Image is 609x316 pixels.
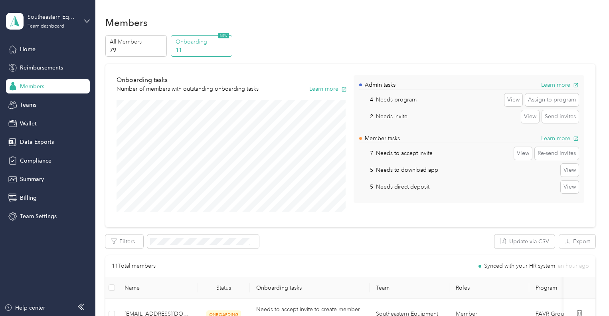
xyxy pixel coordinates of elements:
[20,64,63,72] span: Reimbursements
[376,149,433,157] p: Needs to accept invite
[20,212,57,221] span: Team Settings
[105,235,143,248] button: Filters
[20,45,36,54] span: Home
[20,175,44,183] span: Summary
[525,93,579,106] button: Assign to program
[20,119,37,128] span: Wallet
[564,271,609,316] iframe: Everlance-gr Chat Button Frame
[376,166,438,174] p: Needs to download app
[28,24,64,29] div: Team dashboard
[110,46,164,54] p: 79
[118,277,198,299] th: Name
[20,101,36,109] span: Teams
[20,157,51,165] span: Compliance
[484,263,555,269] span: Synced with your HR system
[365,81,395,89] p: Admin tasks
[376,183,429,191] p: Needs direct deposit
[365,134,400,143] p: Member tasks
[541,134,579,143] button: Learn more
[529,277,607,299] th: Program
[535,147,579,160] button: Re-send invites
[176,46,230,54] p: 11
[559,235,595,248] button: Export
[125,284,192,291] span: Name
[218,33,229,38] span: NEW
[309,85,347,93] button: Learn more
[561,181,579,193] button: View
[112,262,156,270] p: 11 Total members
[4,304,45,312] button: Help center
[359,183,373,191] p: 5
[521,110,539,123] button: View
[198,277,250,299] th: Status
[20,82,44,91] span: Members
[110,38,164,46] p: All Members
[494,235,555,248] button: Update via CSV
[514,147,532,160] button: View
[105,18,148,27] h1: Members
[561,164,579,177] button: View
[504,93,522,106] button: View
[449,277,529,299] th: Roles
[117,85,259,93] p: Number of members with outstanding onboarding tasks
[176,38,230,46] p: Onboarding
[359,112,373,121] p: 2
[376,112,407,121] p: Needs invite
[359,95,373,104] p: 4
[370,277,449,299] th: Team
[250,277,370,299] th: Onboarding tasks
[20,194,37,202] span: Billing
[376,95,417,104] p: Needs program
[359,149,373,157] p: 7
[359,166,373,174] p: 5
[117,75,259,85] p: Onboarding tasks
[558,263,589,269] span: an hour ago
[20,138,54,146] span: Data Exports
[28,13,77,21] div: Southeastern Equipment
[542,110,579,123] button: Send invites
[541,81,579,89] button: Learn more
